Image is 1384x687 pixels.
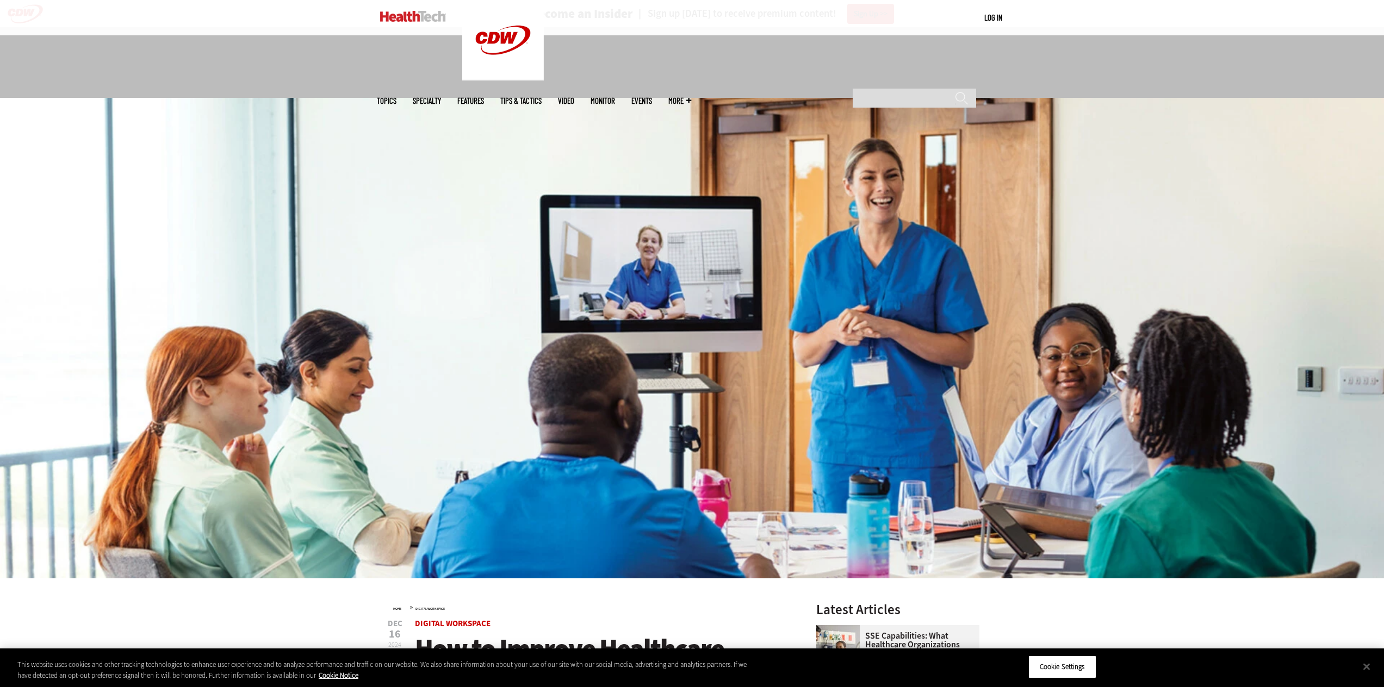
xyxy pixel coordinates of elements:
[668,97,691,105] span: More
[816,603,979,616] h3: Latest Articles
[319,671,358,680] a: More information about your privacy
[984,12,1002,23] div: User menu
[591,97,615,105] a: MonITor
[457,97,484,105] a: Features
[500,97,542,105] a: Tips & Tactics
[816,625,865,634] a: Doctor speaking with patient
[816,632,973,658] a: SSE Capabilities: What Healthcare Organizations Need to Know
[984,13,1002,22] a: Log in
[631,97,652,105] a: Events
[393,607,401,611] a: Home
[388,640,401,649] span: 2024
[388,629,402,640] span: 16
[377,97,396,105] span: Topics
[558,97,574,105] a: Video
[380,11,446,22] img: Home
[413,97,441,105] span: Specialty
[388,620,402,628] span: Dec
[393,603,788,611] div: »
[415,607,445,611] a: Digital Workspace
[462,72,544,83] a: CDW
[415,618,491,629] a: Digital Workspace
[1028,655,1096,678] button: Cookie Settings
[816,625,860,669] img: Doctor speaking with patient
[1355,654,1379,678] button: Close
[17,659,761,680] div: This website uses cookies and other tracking technologies to enhance user experience and to analy...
